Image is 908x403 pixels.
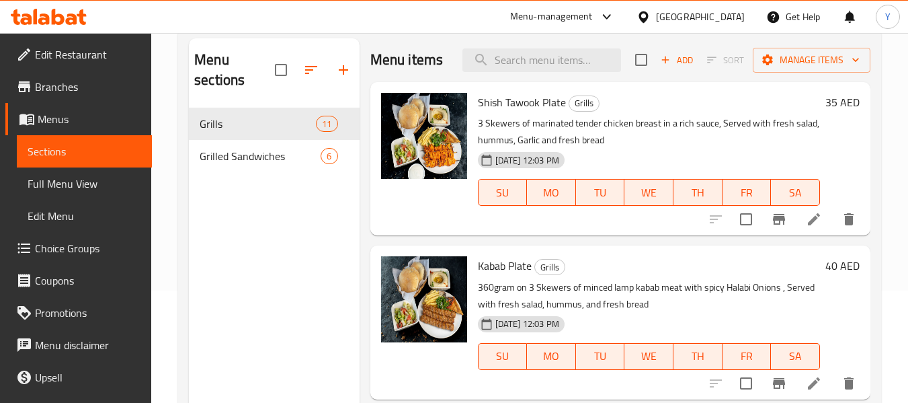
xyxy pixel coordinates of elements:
[673,343,723,370] button: TH
[833,367,865,400] button: delete
[35,46,141,63] span: Edit Restaurant
[763,203,795,235] button: Branch-specific-item
[624,179,673,206] button: WE
[189,140,359,172] div: Grilled Sandwiches6
[189,108,359,140] div: Grills11
[806,375,822,392] a: Edit menu item
[527,343,576,370] button: MO
[462,48,621,72] input: search
[28,208,141,224] span: Edit Menu
[763,52,860,69] span: Manage items
[885,9,891,24] span: Y
[833,203,865,235] button: delete
[576,343,625,370] button: TU
[569,96,600,112] div: Grills
[5,361,152,394] a: Upsell
[321,150,337,163] span: 6
[825,256,860,275] h6: 40 AED
[321,148,337,164] div: items
[806,211,822,227] a: Edit menu item
[35,272,141,289] span: Coupons
[484,183,522,203] span: SU
[753,48,870,73] button: Manage items
[5,232,152,264] a: Choice Groups
[17,168,152,200] a: Full Menu View
[478,279,820,313] p: 360gram on 3 Skewers of minced lamp kabab meat with spicy Halabi Onions , Served with fresh salad...
[576,179,625,206] button: TU
[569,96,599,111] span: Grills
[478,179,528,206] button: SU
[776,183,815,203] span: SA
[194,50,274,90] h2: Menu sections
[723,343,772,370] button: FR
[5,38,152,71] a: Edit Restaurant
[267,56,295,84] span: Select all sections
[28,176,141,192] span: Full Menu View
[732,369,760,398] span: Select to update
[723,179,772,206] button: FR
[535,260,565,275] span: Grills
[728,346,766,366] span: FR
[35,337,141,353] span: Menu disclaimer
[532,183,571,203] span: MO
[776,346,815,366] span: SA
[35,369,141,386] span: Upsell
[200,116,316,132] span: Grills
[17,135,152,168] a: Sections
[763,367,795,400] button: Branch-specific-item
[527,179,576,206] button: MO
[534,259,565,275] div: Grills
[732,205,760,233] span: Select to update
[532,346,571,366] span: MO
[478,256,532,276] span: Kabab Plate
[490,154,565,167] span: [DATE] 12:03 PM
[316,116,337,132] div: items
[771,343,820,370] button: SA
[5,71,152,103] a: Branches
[317,118,337,131] span: 11
[35,79,141,95] span: Branches
[630,346,668,366] span: WE
[295,54,327,86] span: Sort sections
[28,143,141,159] span: Sections
[327,54,360,86] button: Add section
[728,183,766,203] span: FR
[673,179,723,206] button: TH
[630,183,668,203] span: WE
[656,9,745,24] div: [GEOGRAPHIC_DATA]
[35,240,141,256] span: Choice Groups
[5,264,152,297] a: Coupons
[478,115,820,149] p: 3 Skewers of marinated tender chicken breast in a rich sauce, Served with fresh salad, hummus, Ga...
[478,343,528,370] button: SU
[655,50,698,71] span: Add item
[510,9,593,25] div: Menu-management
[655,50,698,71] button: Add
[370,50,444,70] h2: Menu items
[825,93,860,112] h6: 35 AED
[381,93,467,179] img: Shish Tawook Plate
[679,183,717,203] span: TH
[478,92,566,112] span: Shish Tawook Plate
[5,297,152,329] a: Promotions
[624,343,673,370] button: WE
[35,305,141,321] span: Promotions
[5,329,152,361] a: Menu disclaimer
[581,346,620,366] span: TU
[679,346,717,366] span: TH
[581,183,620,203] span: TU
[771,179,820,206] button: SA
[17,200,152,232] a: Edit Menu
[659,52,695,68] span: Add
[189,102,359,178] nav: Menu sections
[490,318,565,330] span: [DATE] 12:03 PM
[381,256,467,342] img: Kabab Plate
[627,46,655,74] span: Select section
[200,148,321,164] span: Grilled Sandwiches
[484,346,522,366] span: SU
[5,103,152,135] a: Menus
[38,111,141,127] span: Menus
